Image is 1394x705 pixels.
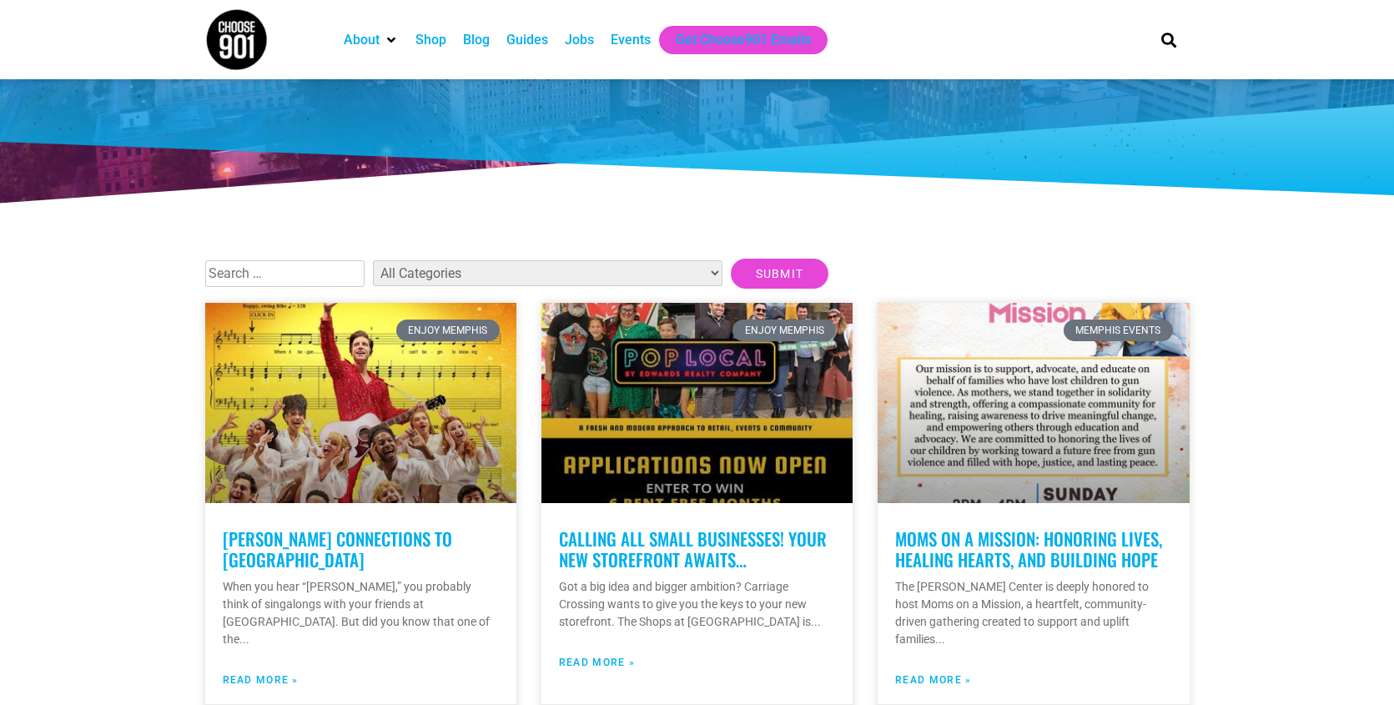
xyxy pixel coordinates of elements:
a: Moms on a Mission: Honoring Lives, Healing Hearts, and Building Hope [895,526,1162,572]
input: Search … [205,260,365,287]
a: Guides [506,30,548,50]
div: Enjoy Memphis [732,320,836,341]
a: [PERSON_NAME] Connections to [GEOGRAPHIC_DATA] [223,526,452,572]
a: About [344,30,380,50]
a: Read more about Moms on a Mission: Honoring Lives, Healing Hearts, and Building Hope [895,672,971,687]
input: Submit [731,259,829,289]
a: Read more about Neil Diamond’s Connections to Memphis [223,672,299,687]
p: The [PERSON_NAME] Center is deeply honored to host Moms on a Mission, a heartfelt, community-driv... [895,578,1171,648]
div: About [335,26,407,54]
a: Events [611,30,651,50]
nav: Main nav [335,26,1133,54]
p: When you hear “[PERSON_NAME],” you probably think of singalongs with your friends at [GEOGRAPHIC_... [223,578,499,648]
a: Blog [463,30,490,50]
a: Get Choose901 Emails [676,30,811,50]
a: Jobs [565,30,594,50]
p: Got a big idea and bigger ambition? Carriage Crossing wants to give you the keys to your new stor... [559,578,835,631]
a: Calling all small businesses! Your new storefront awaits… [559,526,827,572]
a: Shop [415,30,446,50]
a: Read more about Calling all small businesses! Your new storefront awaits… [559,655,635,670]
div: Memphis Events [1064,320,1173,341]
div: Enjoy Memphis [396,320,500,341]
div: Search [1155,26,1182,53]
